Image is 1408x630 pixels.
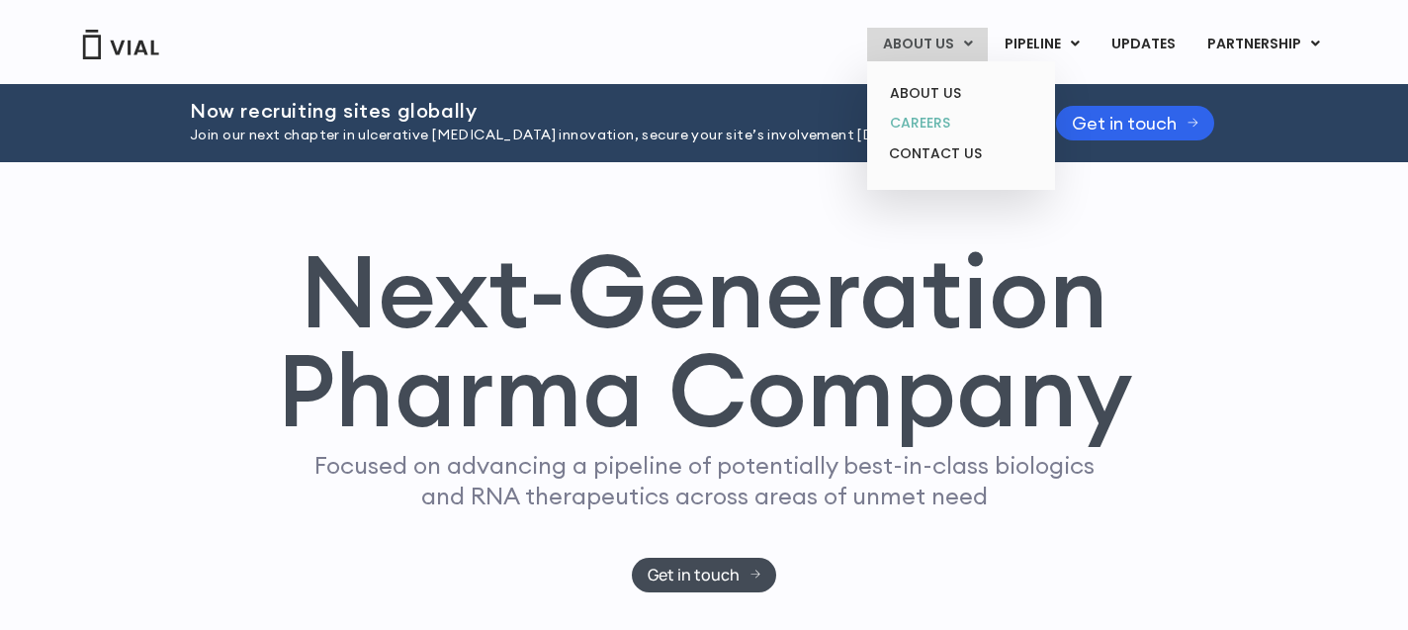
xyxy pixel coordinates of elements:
img: Vial Logo [81,30,160,59]
a: PARTNERSHIPMenu Toggle [1191,28,1336,61]
p: Focused on advancing a pipeline of potentially best-in-class biologics and RNA therapeutics acros... [306,450,1102,511]
a: PIPELINEMenu Toggle [989,28,1095,61]
span: Get in touch [648,568,740,583]
span: Get in touch [1072,116,1177,131]
a: ABOUT USMenu Toggle [867,28,988,61]
a: ABOUT US [874,78,1047,109]
a: Get in touch [1056,106,1214,140]
p: Join our next chapter in ulcerative [MEDICAL_DATA] innovation, secure your site’s involvement [DA... [190,125,1007,146]
a: Get in touch [632,558,777,592]
h1: Next-Generation Pharma Company [276,241,1132,441]
a: CONTACT US [874,138,1047,170]
h2: Now recruiting sites globally [190,100,1007,122]
a: CAREERS [874,108,1047,138]
a: UPDATES [1096,28,1190,61]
